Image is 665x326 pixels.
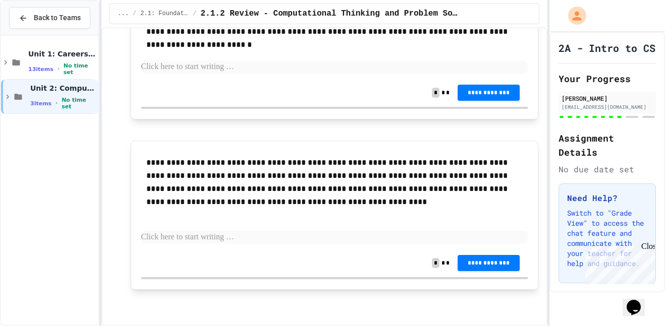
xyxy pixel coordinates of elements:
span: 13 items [28,66,53,73]
div: [PERSON_NAME] [562,94,653,103]
span: Unit 2: Computational Thinking & Problem-Solving [30,84,96,93]
h3: Need Help? [567,192,647,204]
div: My Account [558,4,589,27]
div: No due date set [559,163,656,175]
span: Back to Teams [34,13,81,23]
span: Unit 1: Careers & Professionalism [28,49,96,58]
div: [EMAIL_ADDRESS][DOMAIN_NAME] [562,103,653,111]
span: • [56,99,58,107]
span: ... [118,10,129,18]
h1: 2A - Intro to CS [559,41,655,55]
span: / [193,10,196,18]
iframe: chat widget [623,286,655,316]
span: 3 items [30,100,51,107]
span: • [58,65,60,73]
iframe: chat widget [581,242,655,285]
div: Chat with us now!Close [4,4,70,64]
h2: Assignment Details [559,131,656,159]
span: 2.1.2 Review - Computational Thinking and Problem Solving [201,8,459,20]
span: No time set [62,97,96,110]
span: / [133,10,136,18]
span: 2.1: Foundations of Computational Thinking [140,10,189,18]
span: No time set [64,62,96,76]
h2: Your Progress [559,72,656,86]
p: Switch to "Grade View" to access the chat feature and communicate with your teacher for help and ... [567,208,647,269]
button: Back to Teams [9,7,90,29]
